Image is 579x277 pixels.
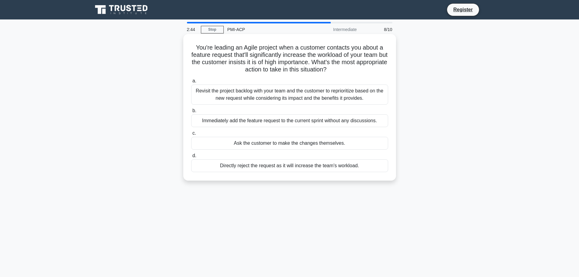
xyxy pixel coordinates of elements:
[191,85,388,105] div: Revisit the project backlog with your team and the customer to reprioritize based on the new requ...
[307,23,360,36] div: Intermediate
[191,44,389,74] h5: You're leading an Agile project when a customer contacts you about a feature request that'll sign...
[183,23,201,36] div: 2:44
[191,159,388,172] div: Directly reject the request as it will increase the team's workload.
[450,6,476,13] a: Register
[224,23,307,36] div: PMI-ACP
[192,108,196,113] span: b.
[192,78,196,83] span: a.
[192,130,196,136] span: c.
[201,26,224,33] a: Stop
[191,114,388,127] div: Immediately add the feature request to the current sprint without any discussions.
[360,23,396,36] div: 8/10
[191,137,388,150] div: Ask the customer to make the changes themselves.
[192,153,196,158] span: d.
